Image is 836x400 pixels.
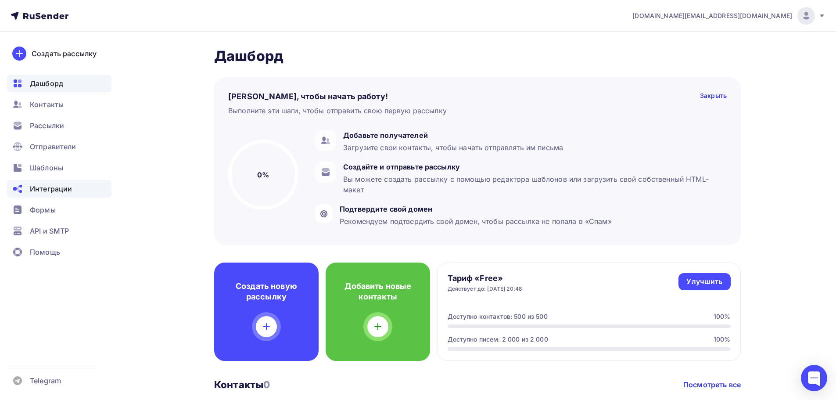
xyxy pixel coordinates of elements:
[30,99,64,110] span: Контакты
[30,205,56,215] span: Формы
[7,96,111,113] a: Контакты
[7,159,111,177] a: Шаблоны
[7,75,111,92] a: Дашборд
[7,117,111,134] a: Рассылки
[7,138,111,155] a: Отправители
[257,169,269,180] h5: 0%
[632,11,792,20] span: [DOMAIN_NAME][EMAIL_ADDRESS][DOMAIN_NAME]
[714,312,731,321] div: 100%
[228,91,388,102] h4: [PERSON_NAME], чтобы начать работу!
[683,379,741,390] a: Посмотреть все
[343,130,563,141] div: Добавьте получателей
[448,335,548,344] div: Доступно писем: 2 000 из 2 000
[714,335,731,344] div: 100%
[448,312,548,321] div: Доступно контактов: 500 из 500
[30,184,72,194] span: Интеграции
[30,375,61,386] span: Telegram
[30,247,60,257] span: Помощь
[340,216,612,227] div: Рекомендуем подтвердить свой домен, чтобы рассылка не попала в «Спам»
[686,277,722,287] div: Улучшить
[448,285,523,292] div: Действует до: [DATE] 20:48
[340,281,416,302] h4: Добавить новые контакты
[30,120,64,131] span: Рассылки
[228,105,447,116] div: Выполните эти шаги, чтобы отправить свою первую рассылку
[32,48,97,59] div: Создать рассылку
[678,273,730,290] a: Улучшить
[214,47,741,65] h2: Дашборд
[30,78,63,89] span: Дашборд
[448,273,523,284] h4: Тариф «Free»
[214,378,270,391] h3: Контакты
[30,162,63,173] span: Шаблоны
[700,91,727,102] div: Закрыть
[340,204,612,214] div: Подтвердите свой домен
[632,7,825,25] a: [DOMAIN_NAME][EMAIL_ADDRESS][DOMAIN_NAME]
[7,201,111,219] a: Формы
[228,281,305,302] h4: Создать новую рассылку
[263,379,270,390] span: 0
[343,142,563,153] div: Загрузите свои контакты, чтобы начать отправлять им письма
[30,226,69,236] span: API и SMTP
[30,141,76,152] span: Отправители
[343,174,722,195] div: Вы можете создать рассылку с помощью редактора шаблонов или загрузить свой собственный HTML-макет
[343,162,722,172] div: Создайте и отправьте рассылку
